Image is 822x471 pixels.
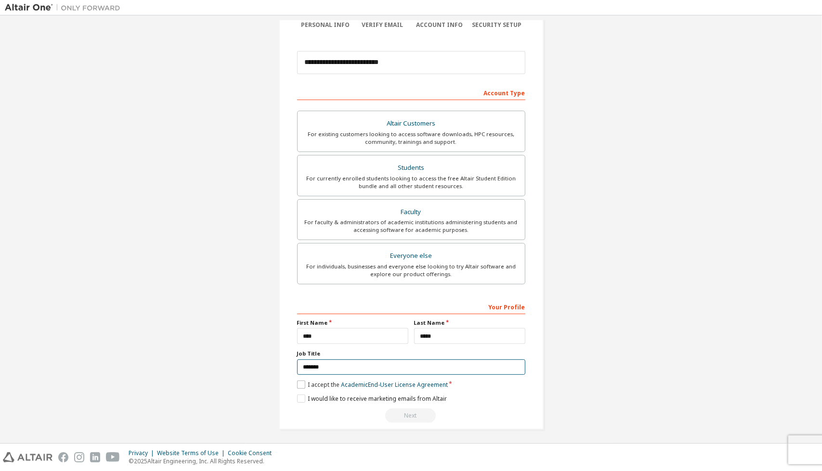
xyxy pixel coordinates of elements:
[414,319,525,327] label: Last Name
[129,449,157,457] div: Privacy
[106,452,120,462] img: youtube.svg
[129,457,277,465] p: © 2025 Altair Engineering, Inc. All Rights Reserved.
[58,452,68,462] img: facebook.svg
[157,449,228,457] div: Website Terms of Use
[297,350,525,357] label: Job Title
[90,452,100,462] img: linkedin.svg
[411,21,469,29] div: Account Info
[303,263,519,278] div: For individuals, businesses and everyone else looking to try Altair software and explore our prod...
[303,205,519,219] div: Faculty
[297,381,448,389] label: I accept the
[5,3,125,13] img: Altair One
[341,381,448,389] a: Academic End-User License Agreement
[297,85,525,100] div: Account Type
[297,408,525,423] div: Read and acccept EULA to continue
[468,21,525,29] div: Security Setup
[3,452,52,462] img: altair_logo.svg
[303,117,519,130] div: Altair Customers
[297,21,354,29] div: Personal Info
[303,218,519,234] div: For faculty & administrators of academic institutions administering students and accessing softwa...
[74,452,84,462] img: instagram.svg
[303,175,519,190] div: For currently enrolled students looking to access the free Altair Student Edition bundle and all ...
[228,449,277,457] div: Cookie Consent
[297,319,408,327] label: First Name
[303,130,519,146] div: For existing customers looking to access software downloads, HPC resources, community, trainings ...
[354,21,411,29] div: Verify Email
[303,161,519,175] div: Students
[297,299,525,314] div: Your Profile
[303,249,519,263] div: Everyone else
[297,395,447,403] label: I would like to receive marketing emails from Altair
